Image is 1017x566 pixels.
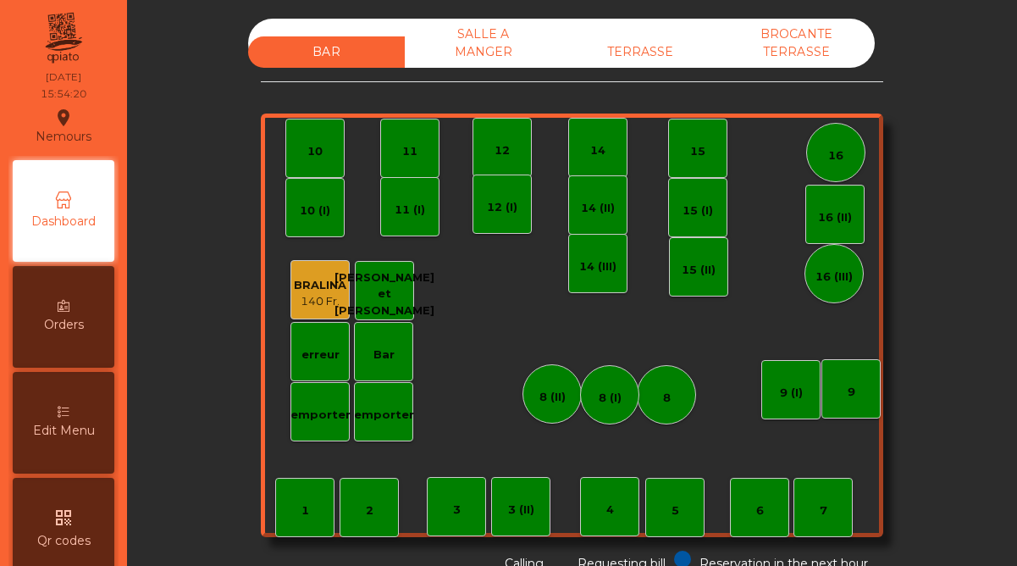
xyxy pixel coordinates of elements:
[581,200,615,217] div: 14 (II)
[354,407,414,424] div: emporter
[453,502,461,519] div: 3
[690,143,705,160] div: 15
[590,142,605,159] div: 14
[828,147,843,164] div: 16
[780,385,803,402] div: 9 (I)
[579,258,616,275] div: 14 (III)
[334,269,434,319] div: [PERSON_NAME] et [PERSON_NAME]
[495,142,510,159] div: 12
[37,532,91,550] span: Qr codes
[818,209,852,226] div: 16 (II)
[33,422,95,440] span: Edit Menu
[487,199,517,216] div: 12 (I)
[663,390,671,407] div: 8
[848,384,855,401] div: 9
[301,502,309,519] div: 1
[44,316,84,334] span: Orders
[718,19,875,68] div: BROCANTE TERRASSE
[46,69,81,85] div: [DATE]
[53,508,74,528] i: qr_code
[539,389,566,406] div: 8 (II)
[294,293,346,310] div: 140 Fr.
[756,502,764,519] div: 6
[290,407,351,424] div: emporter
[683,203,713,219] div: 15 (I)
[606,502,614,519] div: 4
[36,105,91,147] div: Nemours
[373,347,395,363] div: Bar
[53,108,74,128] i: location_on
[561,36,718,68] div: TERRASSE
[395,202,425,219] div: 11 (I)
[294,277,346,294] div: BRALINA
[815,269,853,286] div: 16 (III)
[366,502,373,519] div: 2
[599,390,622,407] div: 8 (I)
[300,203,330,219] div: 10 (I)
[682,262,716,279] div: 15 (II)
[820,502,827,519] div: 7
[31,213,96,230] span: Dashboard
[672,502,679,519] div: 5
[307,143,323,160] div: 10
[405,19,561,68] div: SALLE A MANGER
[42,8,84,68] img: qpiato
[508,502,534,519] div: 3 (II)
[248,36,405,68] div: BAR
[41,86,86,102] div: 15:54:20
[301,347,340,363] div: erreur
[402,143,417,160] div: 11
